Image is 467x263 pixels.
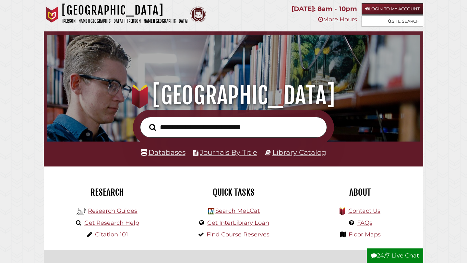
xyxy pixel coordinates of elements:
a: More Hours [318,16,357,23]
p: [PERSON_NAME][GEOGRAPHIC_DATA] | [PERSON_NAME][GEOGRAPHIC_DATA] [62,17,188,25]
a: Contact Us [348,207,380,214]
a: Library Catalog [272,148,326,156]
a: Get Research Help [84,219,139,226]
a: Research Guides [88,207,137,214]
img: Hekman Library Logo [208,208,214,214]
img: Calvin Theological Seminary [190,6,206,23]
a: Journals By Title [200,148,257,156]
a: FAQs [357,219,372,226]
a: Citation 101 [95,231,128,238]
button: Search [146,122,159,133]
i: Search [149,123,156,131]
img: Hekman Library Logo [77,207,86,216]
a: Get InterLibrary Loan [207,219,269,226]
h1: [GEOGRAPHIC_DATA] [54,81,413,110]
h2: Quick Tasks [175,187,292,198]
p: [DATE]: 8am - 10pm [292,3,357,15]
a: Floor Maps [349,231,381,238]
h1: [GEOGRAPHIC_DATA] [62,3,188,17]
a: Site Search [362,16,423,27]
img: Calvin University [44,6,60,23]
a: Search MeLCat [215,207,260,214]
a: Databases [141,148,186,156]
h2: About [302,187,418,198]
h2: Research [49,187,165,198]
a: Find Course Reserves [207,231,269,238]
a: Login to My Account [362,3,423,15]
